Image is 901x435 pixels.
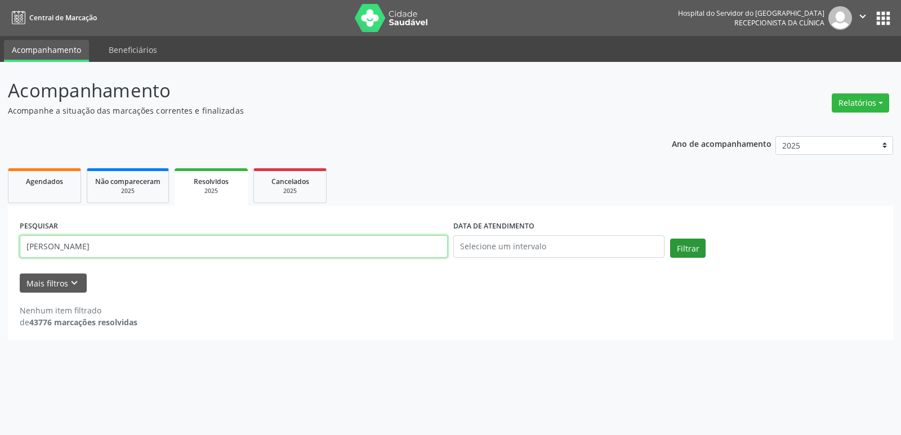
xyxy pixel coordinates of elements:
[4,40,89,62] a: Acompanhamento
[20,316,137,328] div: de
[453,235,664,258] input: Selecione um intervalo
[95,187,160,195] div: 2025
[734,18,824,28] span: Recepcionista da clínica
[852,6,873,30] button: 
[194,177,229,186] span: Resolvidos
[95,177,160,186] span: Não compareceram
[678,8,824,18] div: Hospital do Servidor do [GEOGRAPHIC_DATA]
[8,77,627,105] p: Acompanhamento
[20,218,58,235] label: PESQUISAR
[20,304,137,316] div: Nenhum item filtrado
[262,187,318,195] div: 2025
[672,136,771,150] p: Ano de acompanhamento
[873,8,893,28] button: apps
[20,273,87,293] button: Mais filtroskeyboard_arrow_down
[20,235,448,258] input: Nome, código do beneficiário ou CPF
[29,317,137,328] strong: 43776 marcações resolvidas
[453,218,534,235] label: DATA DE ATENDIMENTO
[271,177,309,186] span: Cancelados
[182,187,240,195] div: 2025
[8,8,97,27] a: Central de Marcação
[68,277,81,289] i: keyboard_arrow_down
[857,10,869,23] i: 
[8,105,627,116] p: Acompanhe a situação das marcações correntes e finalizadas
[29,13,97,23] span: Central de Marcação
[101,40,165,60] a: Beneficiários
[832,93,889,113] button: Relatórios
[670,239,706,258] button: Filtrar
[26,177,63,186] span: Agendados
[828,6,852,30] img: img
